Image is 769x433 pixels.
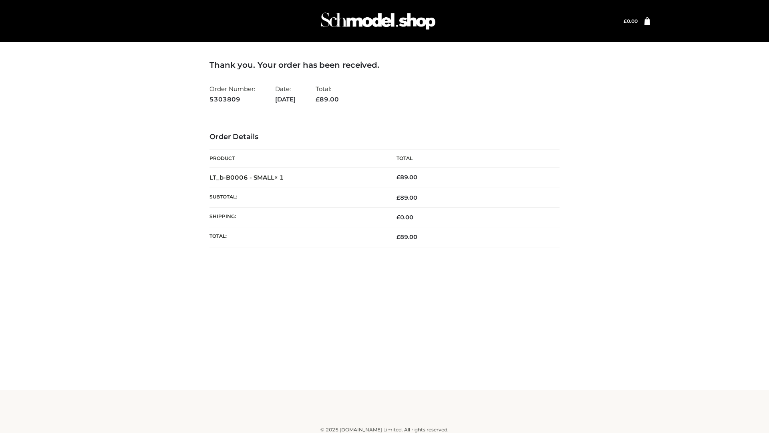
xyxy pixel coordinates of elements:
strong: × 1 [274,174,284,181]
strong: [DATE] [275,94,296,105]
th: Product [209,150,384,168]
span: £ [624,18,627,24]
li: Date: [275,82,296,106]
strong: 5303809 [209,94,255,105]
bdi: 0.00 [624,18,638,24]
th: Total: [209,227,384,247]
th: Total [384,150,560,168]
th: Subtotal: [209,188,384,207]
span: £ [316,95,320,103]
span: £ [397,233,400,241]
span: £ [397,194,400,201]
span: £ [397,174,400,181]
a: £0.00 [624,18,638,24]
th: Shipping: [209,208,384,227]
li: Order Number: [209,82,255,106]
img: Schmodel Admin 964 [318,5,438,37]
span: 89.00 [397,233,417,241]
bdi: 0.00 [397,214,413,221]
span: £ [397,214,400,221]
bdi: 89.00 [397,174,417,181]
strong: LT_b-B0006 - SMALL [209,174,284,181]
span: 89.00 [397,194,417,201]
h3: Order Details [209,133,560,142]
li: Total: [316,82,339,106]
h3: Thank you. Your order has been received. [209,60,560,70]
span: 89.00 [316,95,339,103]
